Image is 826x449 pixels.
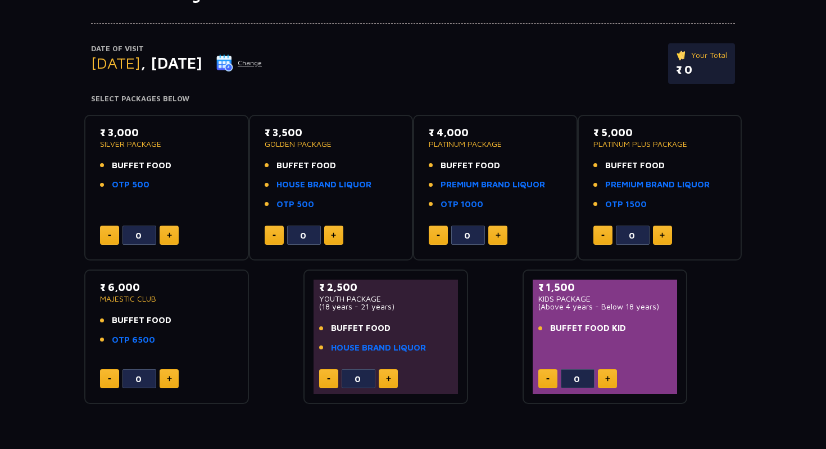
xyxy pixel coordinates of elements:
p: Your Total [676,49,727,61]
img: plus [605,376,610,381]
img: minus [437,235,440,236]
span: BUFFET FOOD [441,159,500,172]
p: KIDS PACKAGE [538,295,671,303]
a: PREMIUM BRAND LIQUOR [441,178,545,191]
span: BUFFET FOOD KID [550,322,626,335]
img: plus [167,376,172,381]
p: Date of Visit [91,43,262,55]
span: BUFFET FOOD [331,322,391,335]
button: Change [216,54,262,72]
p: YOUTH PACKAGE [319,295,452,303]
img: plus [167,232,172,238]
a: HOUSE BRAND LIQUOR [331,342,426,354]
p: PLATINUM PLUS PACKAGE [593,140,727,148]
p: ₹ 3,000 [100,125,233,140]
img: ticket [676,49,688,61]
p: (Above 4 years - Below 18 years) [538,303,671,311]
a: OTP 500 [112,178,149,191]
span: BUFFET FOOD [112,159,171,172]
span: BUFFET FOOD [276,159,336,172]
p: ₹ 4,000 [429,125,562,140]
img: plus [331,232,336,238]
img: minus [273,235,276,236]
span: , [DATE] [140,53,202,72]
img: plus [660,232,665,238]
a: OTP 6500 [112,334,155,347]
img: minus [327,378,330,380]
p: ₹ 2,500 [319,280,452,295]
a: OTP 1500 [605,198,647,211]
p: ₹ 5,000 [593,125,727,140]
span: BUFFET FOOD [605,159,665,172]
p: PLATINUM PACKAGE [429,140,562,148]
h4: Select Packages Below [91,95,735,104]
img: minus [108,378,111,380]
img: plus [496,232,501,238]
span: BUFFET FOOD [112,314,171,327]
p: MAJESTIC CLUB [100,295,233,303]
img: minus [601,235,605,236]
a: PREMIUM BRAND LIQUOR [605,178,710,191]
a: HOUSE BRAND LIQUOR [276,178,371,191]
p: (18 years - 21 years) [319,303,452,311]
span: [DATE] [91,53,140,72]
a: OTP 1000 [441,198,483,211]
p: SILVER PACKAGE [100,140,233,148]
img: plus [386,376,391,381]
p: ₹ 0 [676,61,727,78]
img: minus [546,378,550,380]
img: minus [108,235,111,236]
p: ₹ 1,500 [538,280,671,295]
p: GOLDEN PACKAGE [265,140,398,148]
a: OTP 500 [276,198,314,211]
p: ₹ 3,500 [265,125,398,140]
p: ₹ 6,000 [100,280,233,295]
